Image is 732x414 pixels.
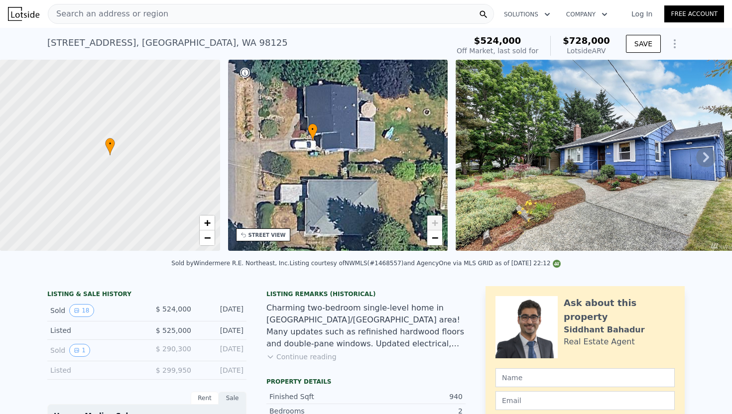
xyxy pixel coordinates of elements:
[156,326,191,334] span: $ 525,000
[191,392,219,405] div: Rent
[248,231,286,239] div: STREET VIEW
[564,324,645,336] div: Siddhant Bahadur
[563,35,610,46] span: $728,000
[495,368,675,387] input: Name
[266,378,466,386] div: Property details
[199,304,244,317] div: [DATE]
[156,366,191,374] span: $ 299,950
[664,5,724,22] a: Free Account
[266,352,337,362] button: Continue reading
[427,230,442,245] a: Zoom out
[308,125,318,134] span: •
[48,8,168,20] span: Search an address or region
[619,9,664,19] a: Log In
[8,7,39,21] img: Lotside
[47,290,246,300] div: LISTING & SALE HISTORY
[665,34,685,54] button: Show Options
[432,216,438,229] span: +
[474,35,521,46] span: $524,000
[47,36,288,50] div: [STREET_ADDRESS] , [GEOGRAPHIC_DATA] , WA 98125
[496,5,558,23] button: Solutions
[50,365,139,375] div: Listed
[199,365,244,375] div: [DATE]
[50,325,139,335] div: Listed
[427,215,442,230] a: Zoom in
[457,46,538,56] div: Off Market, last sold for
[432,231,438,244] span: −
[366,392,463,402] div: 940
[200,215,215,230] a: Zoom in
[156,305,191,313] span: $ 524,000
[558,5,615,23] button: Company
[204,231,210,244] span: −
[266,302,466,350] div: Charming two-bedroom single-level home in [GEOGRAPHIC_DATA]/[GEOGRAPHIC_DATA] area! Many updates ...
[199,325,244,335] div: [DATE]
[50,304,139,317] div: Sold
[564,336,635,348] div: Real Estate Agent
[219,392,246,405] div: Sale
[50,344,139,357] div: Sold
[204,216,210,229] span: +
[105,139,115,148] span: •
[171,260,289,267] div: Sold by Windermere R.E. Northeast, Inc .
[553,260,561,268] img: NWMLS Logo
[626,35,661,53] button: SAVE
[563,46,610,56] div: Lotside ARV
[156,345,191,353] span: $ 290,300
[564,296,675,324] div: Ask about this property
[269,392,366,402] div: Finished Sqft
[289,260,560,267] div: Listing courtesy of NWMLS (#1468557) and AgencyOne via MLS GRID as of [DATE] 22:12
[69,304,94,317] button: View historical data
[495,391,675,410] input: Email
[69,344,90,357] button: View historical data
[308,123,318,141] div: •
[266,290,466,298] div: Listing Remarks (Historical)
[199,344,244,357] div: [DATE]
[200,230,215,245] a: Zoom out
[105,138,115,155] div: •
